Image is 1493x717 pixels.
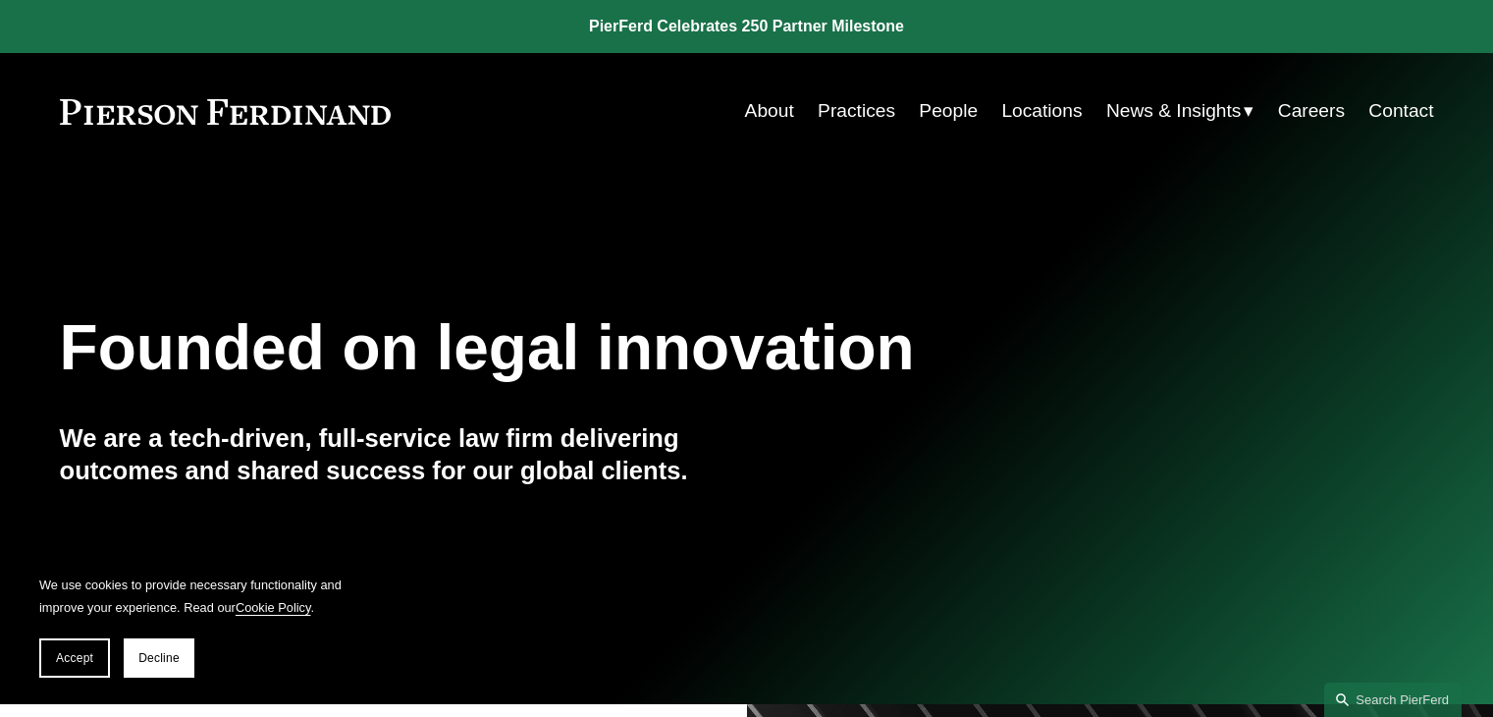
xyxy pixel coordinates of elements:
[236,600,311,615] a: Cookie Policy
[1106,92,1254,130] a: folder dropdown
[818,92,895,130] a: Practices
[1278,92,1345,130] a: Careers
[1368,92,1433,130] a: Contact
[745,92,794,130] a: About
[919,92,978,130] a: People
[1001,92,1082,130] a: Locations
[20,554,373,697] section: Cookie banner
[60,422,747,486] h4: We are a tech-driven, full-service law firm delivering outcomes and shared success for our global...
[60,312,1205,384] h1: Founded on legal innovation
[39,638,110,678] button: Accept
[1106,94,1242,129] span: News & Insights
[124,638,194,678] button: Decline
[1324,683,1462,717] a: Search this site
[56,651,93,665] span: Accept
[138,651,180,665] span: Decline
[39,574,353,619] p: We use cookies to provide necessary functionality and improve your experience. Read our .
